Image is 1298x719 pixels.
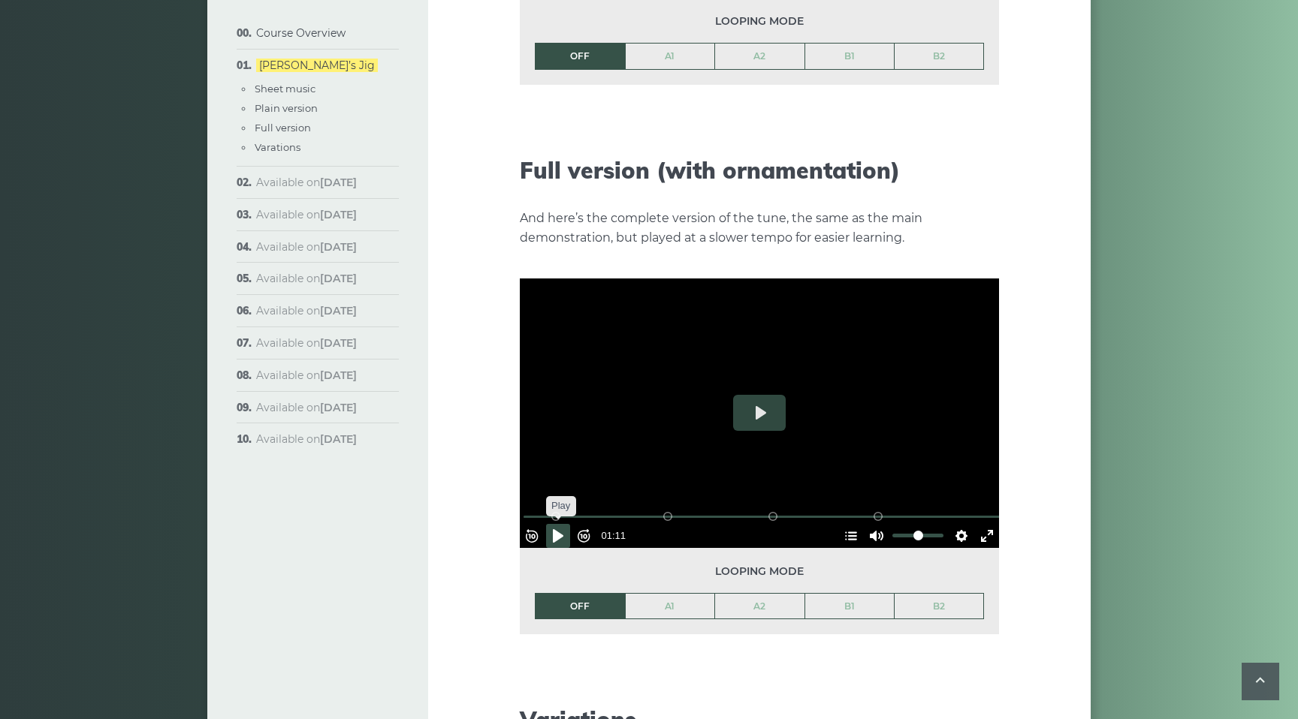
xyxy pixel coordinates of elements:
h2: Full version (with ornamentation) [520,157,999,184]
a: A2 [715,44,804,69]
strong: [DATE] [320,304,357,317]
span: Available on [256,432,357,446]
strong: [DATE] [320,272,357,285]
strong: [DATE] [320,240,357,254]
span: Available on [256,369,357,382]
strong: [DATE] [320,208,357,221]
a: B1 [805,594,895,619]
a: A1 [626,44,715,69]
span: Looping mode [535,563,984,580]
span: Looping mode [535,13,984,30]
span: Available on [256,240,357,254]
a: Course Overview [256,26,346,40]
span: Available on [256,208,357,221]
a: B2 [895,44,983,69]
strong: [DATE] [320,176,357,189]
a: Varations [255,141,300,153]
a: B2 [895,594,983,619]
span: Available on [256,176,357,189]
a: Full version [255,122,311,134]
a: A2 [715,594,804,619]
p: And here’s the complete version of the tune, the same as the main demonstration, but played at a ... [520,209,999,248]
a: B1 [805,44,895,69]
span: Available on [256,304,357,317]
span: Available on [256,336,357,350]
strong: [DATE] [320,369,357,382]
strong: [DATE] [320,336,357,350]
strong: [DATE] [320,432,357,446]
span: Available on [256,272,357,285]
a: Plain version [255,102,318,114]
span: Available on [256,401,357,414]
a: A1 [626,594,715,619]
strong: [DATE] [320,401,357,414]
a: [PERSON_NAME]’s Jig [256,59,378,72]
a: Sheet music [255,83,315,95]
